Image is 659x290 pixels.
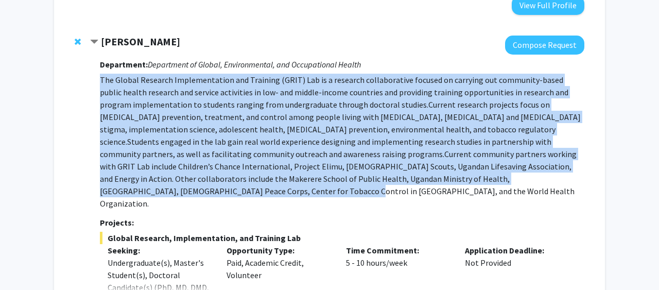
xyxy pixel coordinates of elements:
span: Global Research, Implementation, and Training Lab [100,232,584,244]
i: Department of Global, Environmental, and Occupational Health [148,59,361,70]
p: Application Deadline: [465,244,569,257]
span: Remove Heather Wipfli from bookmarks [75,38,81,46]
p: Opportunity Type: [227,244,331,257]
iframe: Chat [8,244,44,282]
span: Contract Heather Wipfli Bookmark [90,38,98,46]
p: The Global Research Implementation and Training (GRIT) Lab is a research collaborative focused on... [100,74,584,210]
span: Students engaged in the lab gain real world experience designing and implementing research studie... [100,137,551,159]
p: Time Commitment: [346,244,450,257]
button: Compose Request to Heather Wipfli [505,36,584,55]
strong: Projects: [100,217,134,228]
span: Current community partners working with GRIT Lab include Children’s Chance International, Project... [100,149,577,209]
strong: [PERSON_NAME] [101,35,180,48]
p: Seeking: [108,244,212,257]
strong: Department: [100,59,148,70]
